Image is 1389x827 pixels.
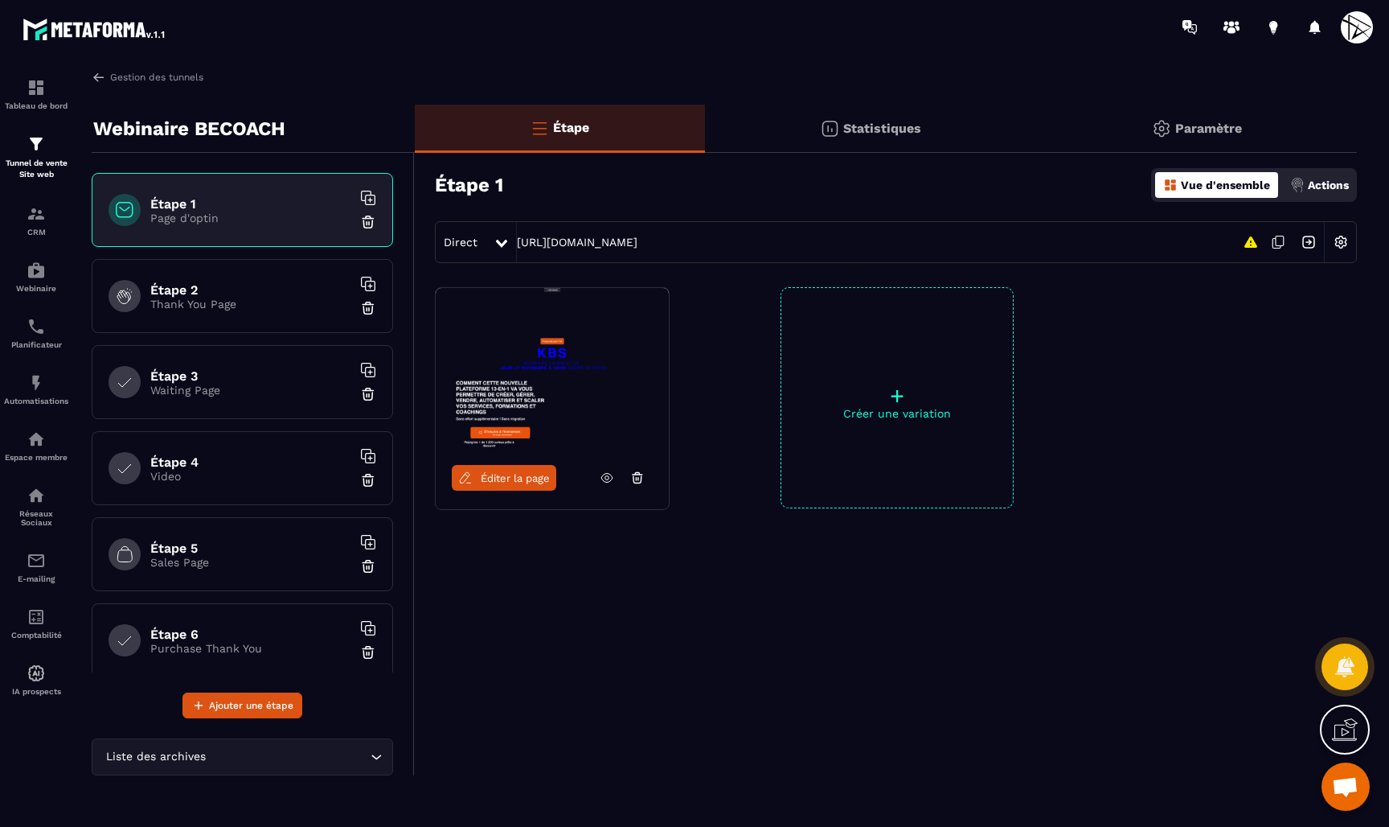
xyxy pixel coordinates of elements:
h6: Étape 3 [150,368,351,384]
p: Automatisations [4,397,68,405]
img: scheduler [27,317,46,336]
button: Ajouter une étape [182,693,302,718]
img: automations [27,430,46,449]
h6: Étape 4 [150,455,351,470]
p: Comptabilité [4,631,68,640]
p: Étape [553,120,589,135]
div: Ouvrir le chat [1321,763,1370,811]
h6: Étape 5 [150,541,351,556]
img: actions.d6e523a2.png [1290,178,1305,192]
p: Espace membre [4,453,68,462]
input: Search for option [209,748,367,766]
p: Tunnel de vente Site web [4,158,68,180]
img: setting-gr.5f69749f.svg [1152,119,1171,138]
img: email [27,551,46,570]
img: dashboard-orange.40269519.svg [1163,178,1178,192]
p: CRM [4,228,68,237]
a: automationsautomationsAutomatisations [4,361,68,418]
p: IA prospects [4,687,68,696]
a: Gestion des tunnels [92,70,203,84]
a: schedulerschedulerPlanificateur [4,305,68,361]
img: arrow [92,70,106,84]
img: automations [27,664,46,683]
img: trash [360,300,376,316]
img: automations [27,373,46,393]
h3: Étape 1 [435,174,503,196]
p: Webinaire [4,284,68,293]
p: Thank You Page [150,298,351,311]
p: Créer une variation [781,407,1013,420]
img: formation [27,78,46,97]
img: setting-w.858f3a88.svg [1325,227,1356,257]
p: Waiting Page [150,384,351,397]
p: + [781,385,1013,407]
p: Tableau de bord [4,101,68,110]
a: automationsautomationsWebinaire [4,249,68,305]
a: formationformationTunnel de vente Site web [4,122,68,192]
p: Sales Page [150,556,351,569]
a: accountantaccountantComptabilité [4,595,68,652]
span: Direct [444,236,477,249]
img: automations [27,261,46,280]
p: Video [150,470,351,483]
img: bars-o.4a397970.svg [530,118,549,138]
p: Planificateur [4,340,68,349]
p: Actions [1308,179,1349,191]
img: trash [360,558,376,574]
img: logo [23,14,167,43]
p: Purchase Thank You [150,642,351,655]
p: Vue d'ensemble [1181,179,1270,191]
img: accountant [27,607,46,627]
span: Liste des archives [102,748,209,766]
img: formation [27,204,46,224]
div: Search for option [92,739,393,776]
p: Statistiques [843,121,921,136]
img: stats.20deebd0.svg [820,119,839,138]
a: automationsautomationsEspace membre [4,418,68,474]
a: formationformationTableau de bord [4,66,68,122]
a: Éditer la page [452,465,556,491]
p: Paramètre [1175,121,1242,136]
a: [URL][DOMAIN_NAME] [517,236,637,249]
p: Webinaire BECOACH [93,113,285,145]
img: social-network [27,486,46,505]
img: formation [27,134,46,154]
img: trash [360,472,376,488]
h6: Étape 1 [150,196,351,212]
h6: Étape 6 [150,627,351,642]
a: emailemailE-mailing [4,539,68,595]
p: Réseaux Sociaux [4,509,68,527]
a: social-networksocial-networkRéseaux Sociaux [4,474,68,539]
img: arrow-next.bcc2205e.svg [1293,227,1324,257]
p: E-mailing [4,574,68,583]
img: trash [360,214,376,230]
img: trash [360,386,376,402]
img: trash [360,644,376,660]
span: Éditer la page [481,472,550,484]
span: Ajouter une étape [209,697,293,714]
h6: Étape 2 [150,282,351,298]
a: formationformationCRM [4,192,68,249]
img: image [436,288,669,449]
p: Page d'optin [150,212,351,224]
